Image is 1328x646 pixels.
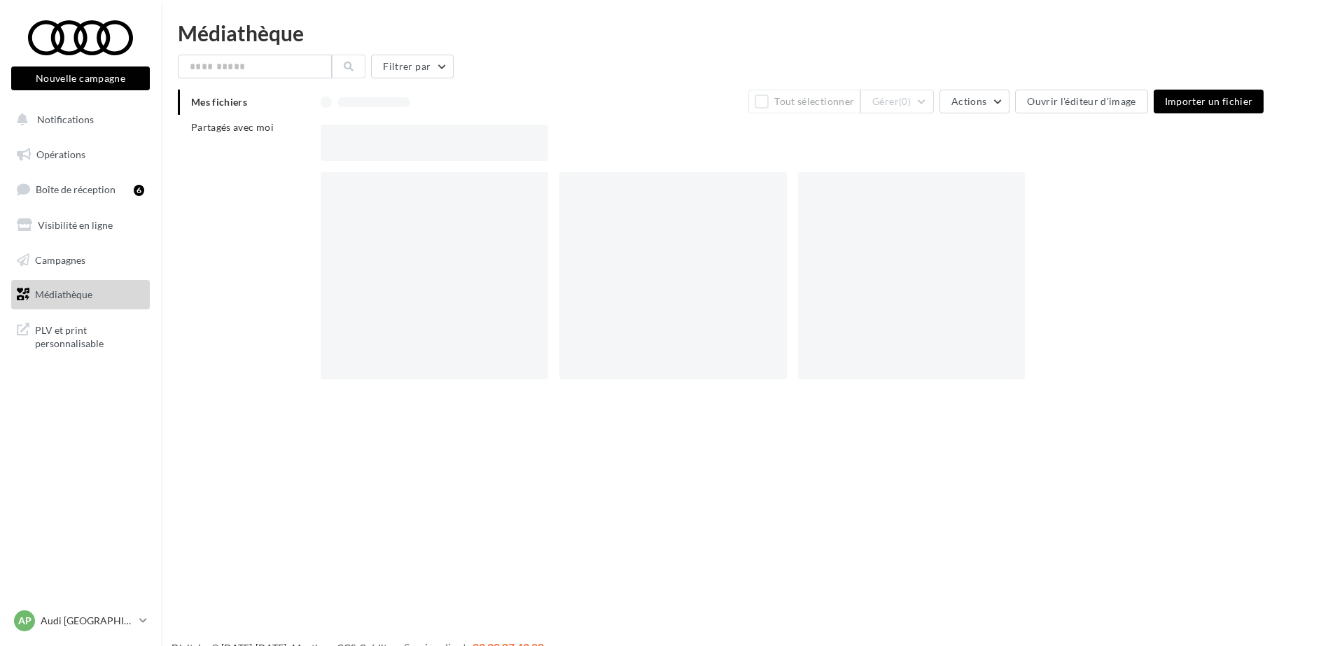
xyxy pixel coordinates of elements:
[1015,90,1147,113] button: Ouvrir l'éditeur d'image
[38,219,113,231] span: Visibilité en ligne
[8,140,153,169] a: Opérations
[11,608,150,634] a: AP Audi [GEOGRAPHIC_DATA] 16
[8,246,153,275] a: Campagnes
[8,315,153,356] a: PLV et print personnalisable
[36,148,85,160] span: Opérations
[191,121,274,133] span: Partagés avec moi
[951,95,986,107] span: Actions
[8,280,153,309] a: Médiathèque
[371,55,454,78] button: Filtrer par
[939,90,1009,113] button: Actions
[1154,90,1264,113] button: Importer un fichier
[35,253,85,265] span: Campagnes
[1165,95,1253,107] span: Importer un fichier
[41,614,134,628] p: Audi [GEOGRAPHIC_DATA] 16
[134,185,144,196] div: 6
[11,66,150,90] button: Nouvelle campagne
[748,90,860,113] button: Tout sélectionner
[8,105,147,134] button: Notifications
[35,321,144,351] span: PLV et print personnalisable
[36,183,116,195] span: Boîte de réception
[178,22,1311,43] div: Médiathèque
[860,90,934,113] button: Gérer(0)
[899,96,911,107] span: (0)
[37,113,94,125] span: Notifications
[8,174,153,204] a: Boîte de réception6
[191,96,247,108] span: Mes fichiers
[8,211,153,240] a: Visibilité en ligne
[18,614,32,628] span: AP
[35,288,92,300] span: Médiathèque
